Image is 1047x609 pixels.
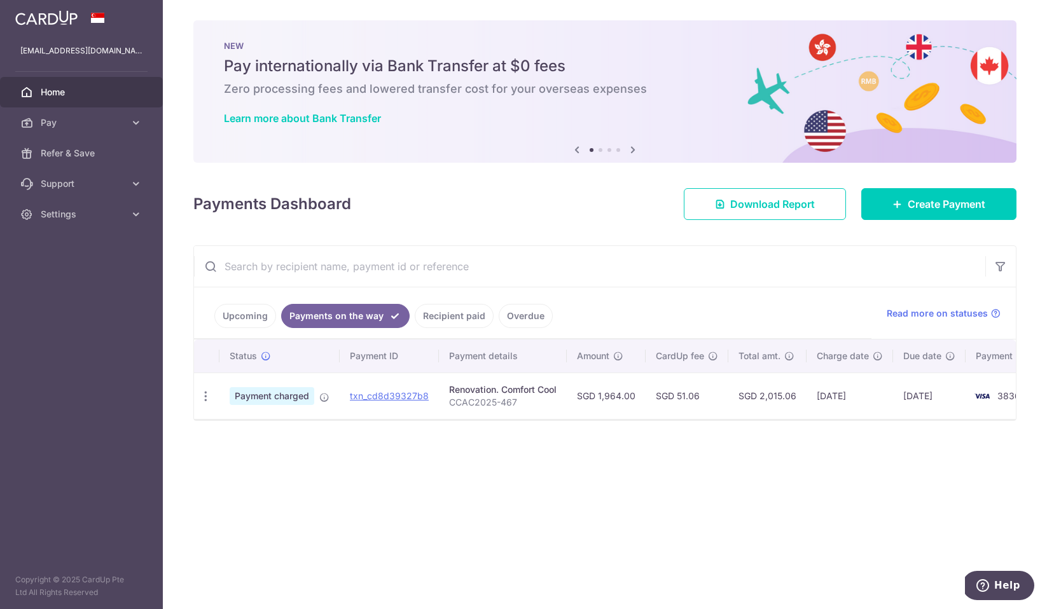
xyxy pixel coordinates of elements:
[567,373,646,419] td: SGD 1,964.00
[499,304,553,328] a: Overdue
[449,383,557,396] div: Renovation. Comfort Cool
[887,307,1001,320] a: Read more on statuses
[350,390,429,401] a: txn_cd8d39327b8
[224,112,381,125] a: Learn more about Bank Transfer
[738,350,780,362] span: Total amt.
[577,350,609,362] span: Amount
[965,571,1034,603] iframe: Opens a widget where you can find more information
[41,208,125,221] span: Settings
[656,350,704,362] span: CardUp fee
[214,304,276,328] a: Upcoming
[903,350,941,362] span: Due date
[230,350,257,362] span: Status
[193,20,1016,163] img: Bank transfer banner
[646,373,728,419] td: SGD 51.06
[730,196,815,212] span: Download Report
[887,307,988,320] span: Read more on statuses
[224,41,986,51] p: NEW
[15,10,78,25] img: CardUp
[193,193,351,216] h4: Payments Dashboard
[997,390,1020,401] span: 3836
[415,304,494,328] a: Recipient paid
[224,81,986,97] h6: Zero processing fees and lowered transfer cost for your overseas expenses
[41,116,125,129] span: Pay
[449,396,557,409] p: CCAC2025-467
[893,373,966,419] td: [DATE]
[224,56,986,76] h5: Pay internationally via Bank Transfer at $0 fees
[41,147,125,160] span: Refer & Save
[41,177,125,190] span: Support
[340,339,439,373] th: Payment ID
[194,246,985,287] input: Search by recipient name, payment id or reference
[684,188,846,220] a: Download Report
[230,387,314,405] span: Payment charged
[41,86,125,99] span: Home
[281,304,410,328] a: Payments on the way
[20,44,142,57] p: [EMAIL_ADDRESS][DOMAIN_NAME]
[807,373,893,419] td: [DATE]
[861,188,1016,220] a: Create Payment
[728,373,807,419] td: SGD 2,015.06
[817,350,869,362] span: Charge date
[908,196,985,212] span: Create Payment
[439,339,567,373] th: Payment details
[969,388,995,404] img: Bank Card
